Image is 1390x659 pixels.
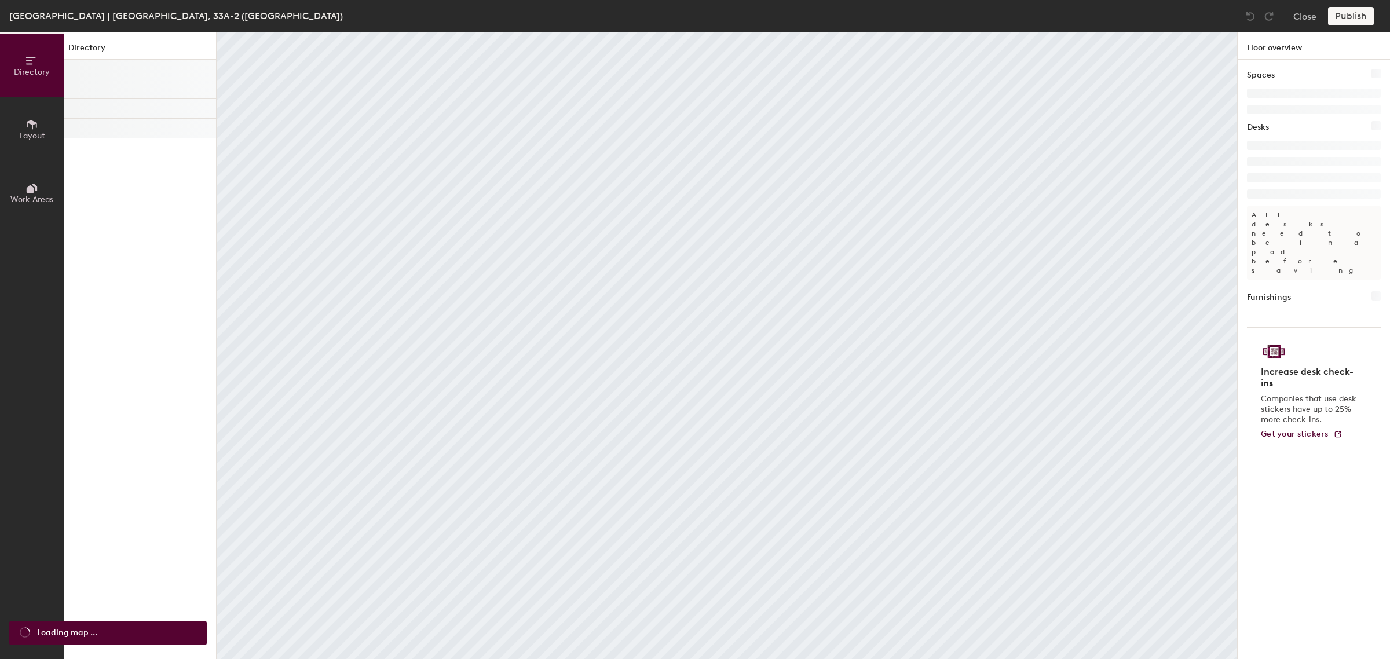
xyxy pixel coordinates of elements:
[19,131,45,141] span: Layout
[9,9,343,23] div: [GEOGRAPHIC_DATA] | [GEOGRAPHIC_DATA], 33A-2 ([GEOGRAPHIC_DATA])
[1293,7,1316,25] button: Close
[1247,69,1275,82] h1: Spaces
[37,627,97,639] span: Loading map ...
[10,195,53,204] span: Work Areas
[64,42,216,60] h1: Directory
[1261,366,1360,389] h4: Increase desk check-ins
[1261,342,1287,361] img: Sticker logo
[1247,121,1269,134] h1: Desks
[1247,206,1381,280] p: All desks need to be in a pod before saving
[1261,429,1329,439] span: Get your stickers
[1245,10,1256,22] img: Undo
[1263,10,1275,22] img: Redo
[14,67,50,77] span: Directory
[1261,394,1360,425] p: Companies that use desk stickers have up to 25% more check-ins.
[1238,32,1390,60] h1: Floor overview
[1261,430,1343,440] a: Get your stickers
[1247,291,1291,304] h1: Furnishings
